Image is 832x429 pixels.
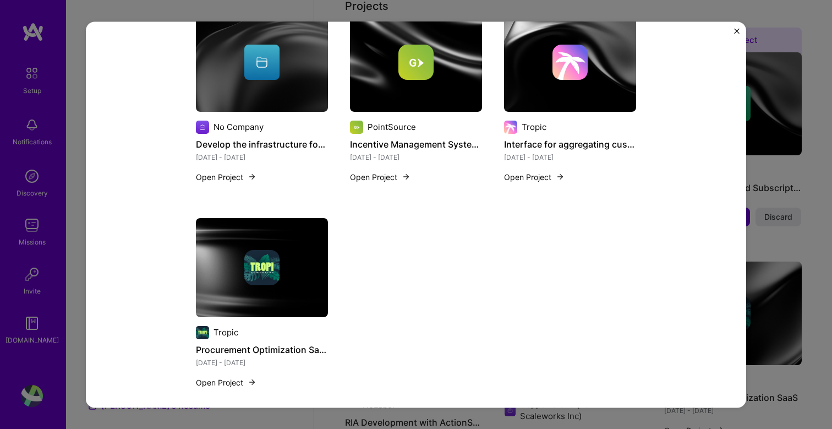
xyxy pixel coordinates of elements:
[350,121,363,134] img: Company logo
[196,343,328,357] h4: Procurement Optimization SaaS
[734,28,740,40] button: Close
[248,173,256,182] img: arrow-right
[196,326,209,339] img: Company logo
[248,378,256,387] img: arrow-right
[504,151,636,163] div: [DATE] - [DATE]
[196,151,328,163] div: [DATE] - [DATE]
[350,137,482,151] h4: Incentive Management System Development
[368,122,416,133] div: PointSource
[552,45,588,80] img: Company logo
[504,137,636,151] h4: Interface for aggregating customer multiple apps usage.
[196,377,256,388] button: Open Project
[556,173,565,182] img: arrow-right
[350,171,410,183] button: Open Project
[522,122,546,133] div: Tropic
[196,137,328,151] h4: Develop the infrastructure for shared service components
[398,45,434,80] img: Company logo
[504,121,517,134] img: Company logo
[244,250,280,285] img: Company logo
[402,173,410,182] img: arrow-right
[214,122,264,133] div: No Company
[350,151,482,163] div: [DATE] - [DATE]
[196,171,256,183] button: Open Project
[214,327,238,339] div: Tropic
[196,357,328,368] div: [DATE] - [DATE]
[504,171,565,183] button: Open Project
[196,121,209,134] img: Company logo
[196,218,328,317] img: cover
